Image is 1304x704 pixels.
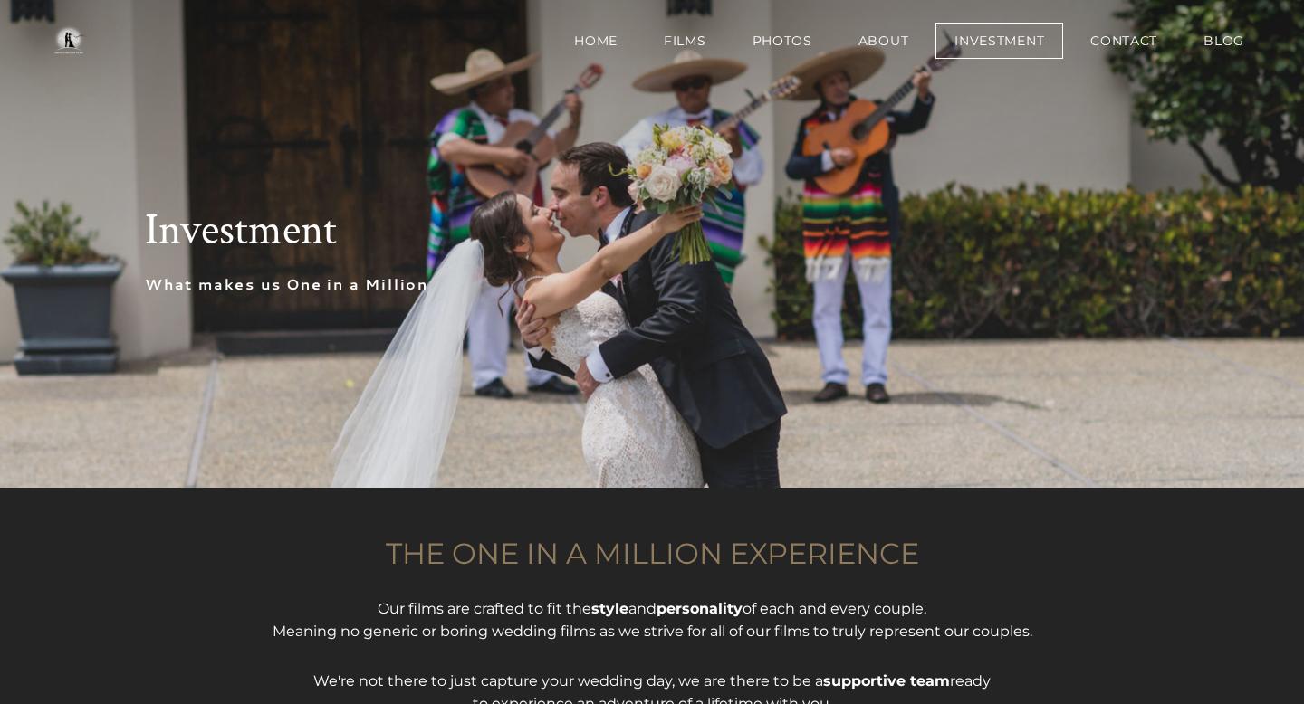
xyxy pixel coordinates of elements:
a: BLOG [1184,23,1263,59]
a: About [839,23,928,59]
font: Investment [145,202,337,259]
strong: personality [657,600,743,617]
font: What makes us One in a Million [145,274,428,294]
a: Photos [733,23,831,59]
a: Contact [1071,23,1176,59]
strong: style [591,600,628,617]
a: Investment [935,23,1063,59]
font: THE ONE IN A MILLION EXPERIENCE [386,536,919,571]
font: Our films are crafted to fit the and of each and every couple. Meaning no generic or boring weddi... [273,600,1032,640]
strong: supportive team [823,672,950,690]
a: Home [555,23,637,59]
img: One in a Million Films | Los Angeles Wedding Videographer [36,23,101,59]
a: Films [645,23,725,59]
